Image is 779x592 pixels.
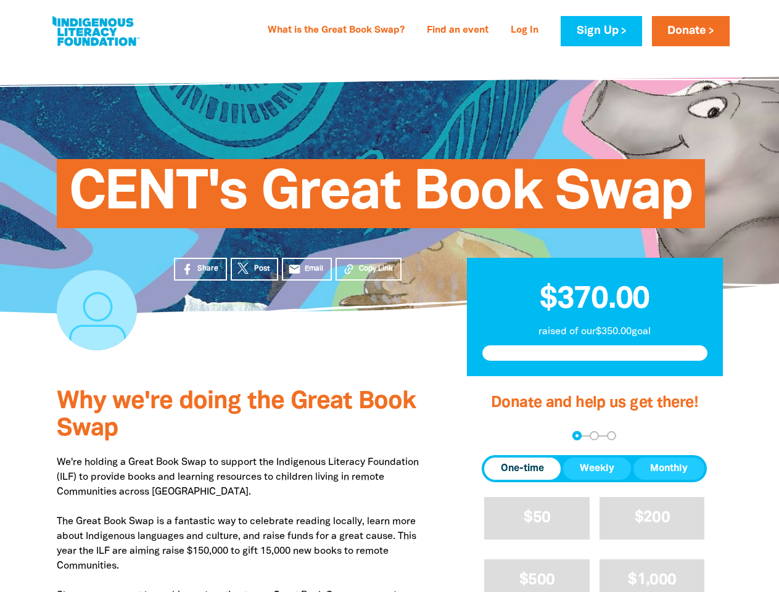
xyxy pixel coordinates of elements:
a: Share [174,258,227,281]
button: Navigate to step 3 of 3 to enter your payment details [607,431,616,440]
a: Sign Up [561,16,641,46]
a: Log In [503,21,546,41]
span: $50 [524,511,550,525]
button: $200 [600,497,705,540]
a: Post [231,258,278,281]
button: $50 [484,497,590,540]
p: raised of our $350.00 goal [482,324,707,339]
a: Donate [652,16,730,46]
span: $1,000 [628,573,676,587]
span: Weekly [580,461,614,476]
button: Copy Link [336,258,402,281]
button: Monthly [633,458,704,480]
button: Navigate to step 1 of 3 to enter your donation amount [572,431,582,440]
span: Monthly [650,461,688,476]
span: Donate and help us get there! [491,396,698,410]
span: $200 [635,511,670,525]
div: Donation frequency [482,455,707,482]
span: CENT's Great Book Swap [69,168,693,228]
span: Email [305,263,323,274]
a: emailEmail [282,258,332,281]
i: email [288,263,301,276]
span: $370.00 [540,286,649,314]
span: Why we're doing the Great Book Swap [57,390,416,440]
a: What is the Great Book Swap? [260,21,412,41]
span: One-time [501,461,544,476]
button: One-time [484,458,561,480]
button: Weekly [563,458,631,480]
span: Share [197,263,218,274]
button: Navigate to step 2 of 3 to enter your details [590,431,599,440]
span: $500 [519,573,554,587]
span: Post [254,263,270,274]
span: Copy Link [359,263,393,274]
a: Find an event [419,21,496,41]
